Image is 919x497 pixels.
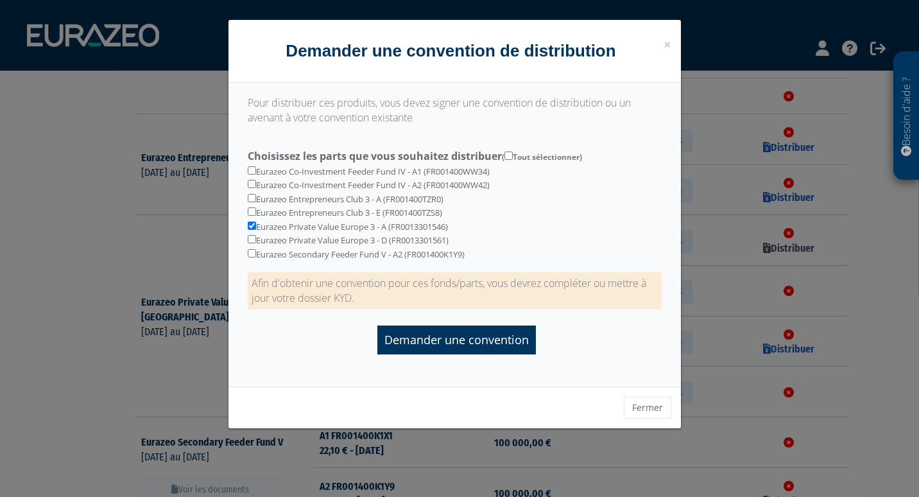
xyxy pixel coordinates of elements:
[248,272,662,310] p: Afin d'obtenir une convention pour ces fonds/parts, vous devrez compléter ou mettre à jour votre ...
[502,152,582,162] span: ( Tout sélectionner)
[377,326,536,354] input: Demander une convention
[624,397,671,419] button: Fermer
[899,58,914,174] p: Besoin d'aide ?
[664,35,671,53] span: ×
[248,96,662,125] p: Pour distribuer ces produits, vous devez signer une convention de distribution ou un avenant à vo...
[238,144,671,164] label: Choisissez les parts que vous souhaitez distribuer
[238,39,671,63] h4: Demander une convention de distribution
[238,144,671,261] div: Eurazeo Co-Investment Feeder Fund IV - A1 (FR001400WW34) Eurazeo Co-Investment Feeder Fund IV - A...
